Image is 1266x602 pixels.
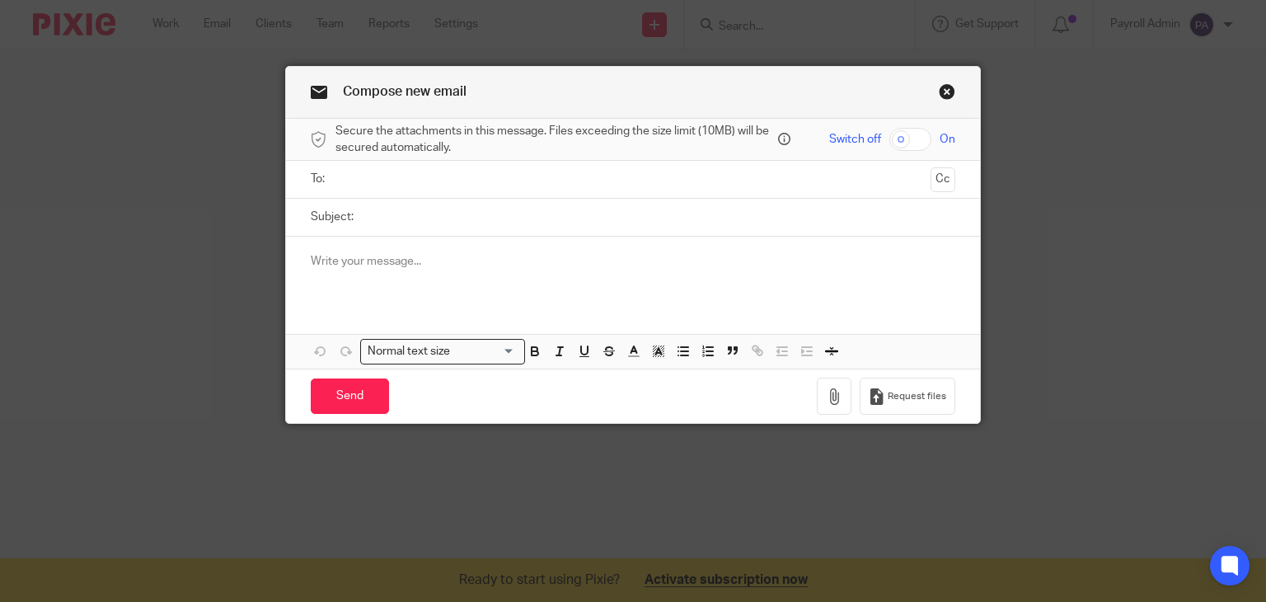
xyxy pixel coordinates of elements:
[940,131,955,148] span: On
[939,83,955,106] a: Close this dialog window
[860,378,955,415] button: Request files
[343,85,467,98] span: Compose new email
[311,171,329,187] label: To:
[335,123,774,157] span: Secure the attachments in this message. Files exceeding the size limit (10MB) will be secured aut...
[888,390,946,403] span: Request files
[360,339,525,364] div: Search for option
[311,379,389,414] input: Send
[364,343,454,360] span: Normal text size
[311,209,354,225] label: Subject:
[829,131,881,148] span: Switch off
[456,343,515,360] input: Search for option
[931,167,955,192] button: Cc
